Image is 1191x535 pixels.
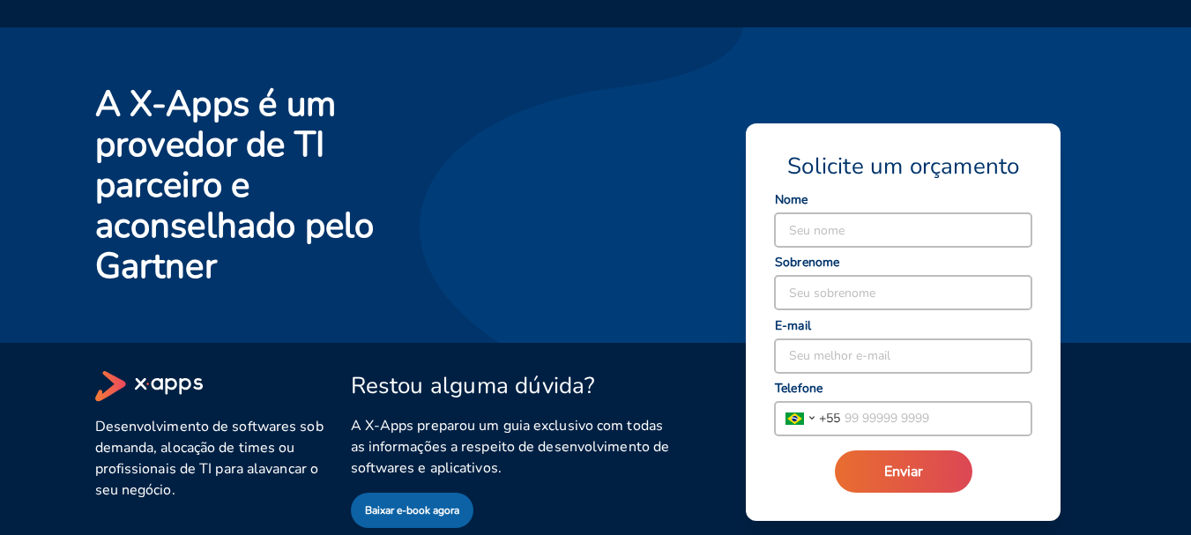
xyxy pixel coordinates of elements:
[95,416,330,501] span: Desenvolvimento de softwares sob demanda, alocação de times ou profissionais de TI para alavancar...
[95,84,415,286] h2: A X-Apps é um provedor de TI parceiro e aconselhado pelo Gartner
[351,371,596,401] span: Restou alguma dúvida?
[775,276,1031,309] input: Seu sobrenome
[365,501,459,520] span: Baixar e-book agora
[835,450,972,493] button: Enviar
[351,493,473,528] button: Baixar e-book agora
[884,462,923,481] span: Enviar
[775,213,1031,247] input: Seu nome
[819,409,840,427] span: + 55
[840,402,1031,435] input: 99 99999 9999
[351,415,671,479] span: A X-Apps preparou um guia exclusivo com todas as informações a respeito de desenvolvimento de sof...
[787,152,1019,182] span: Solicite um orçamento
[775,339,1031,373] input: Seu melhor e-mail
